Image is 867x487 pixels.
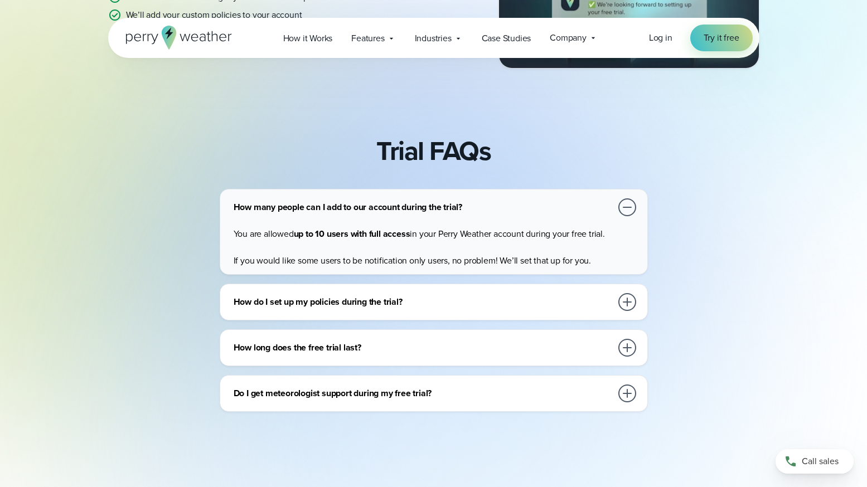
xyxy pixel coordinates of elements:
[234,387,612,400] h3: Do I get meteorologist support during my free trial?
[351,32,384,45] span: Features
[550,31,587,45] span: Company
[234,254,638,267] p: If you would like some users to be notification only users, no problem! We’ll set that up for you.
[649,31,672,45] a: Log in
[802,455,839,468] span: Call sales
[472,27,541,50] a: Case Studies
[126,8,302,22] p: We’ll add your custom policies to your account
[482,32,531,45] span: Case Studies
[776,449,854,474] a: Call sales
[283,32,333,45] span: How it Works
[234,295,612,309] h3: How do I set up my policies during the trial?
[234,227,638,241] p: You are allowed in your Perry Weather account during your free trial.
[234,341,612,354] h3: How long does the free trial last?
[274,27,342,50] a: How it Works
[376,135,491,167] h2: Trial FAQs
[690,25,753,51] a: Try it free
[415,32,452,45] span: Industries
[704,31,739,45] span: Try it free
[649,31,672,44] span: Log in
[234,201,612,214] h3: How many people can I add to our account during the trial?
[294,227,410,240] strong: up to 10 users with full access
